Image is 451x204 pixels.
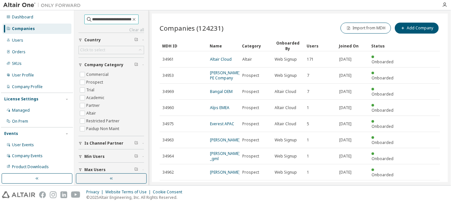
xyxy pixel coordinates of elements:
div: MDH ID [162,41,205,51]
span: Prospect [242,138,259,143]
label: Trial [86,86,96,94]
span: Onboarded [372,75,393,81]
span: [DATE] [339,73,351,78]
a: Everest APAC [210,121,234,127]
div: SKUs [12,61,22,66]
span: 34953 [163,73,174,78]
div: Joined On [339,41,366,51]
p: © 2025 Altair Engineering, Inc. All Rights Reserved. [86,195,186,200]
span: Web Signup [275,170,297,175]
span: 34969 [163,89,174,94]
label: Restricted Partner [86,117,121,125]
span: Prospect [242,105,259,110]
span: Altair Cloud [275,121,296,127]
span: [DATE] [339,154,351,159]
span: Country [84,37,101,43]
div: User Profile [12,73,34,78]
div: Managed [12,108,30,113]
span: 34962 [163,170,174,175]
a: Clear all [79,27,144,33]
span: 34960 [163,105,174,110]
span: [DATE] [339,121,351,127]
span: Onboarded [372,124,393,129]
a: [PERSON_NAME] _gml [210,151,240,161]
span: Prospect [242,73,259,78]
a: [PERSON_NAME] PE Company [210,70,240,81]
div: Cookie Consent [153,189,186,195]
span: Clear filter [134,167,138,172]
div: Users [12,38,23,43]
span: Onboarded [372,59,393,65]
span: Onboarded [372,172,393,178]
span: Min Users [84,154,105,159]
button: Import from MDH [341,23,391,34]
div: Category [242,41,269,51]
div: Onboarded By [274,40,301,51]
img: Altair One [3,2,84,8]
span: Web Signup [275,138,297,143]
span: Prospect [242,154,259,159]
span: 1 [307,170,309,175]
span: Altair [242,57,252,62]
span: 171 [307,57,314,62]
span: [DATE] [339,89,351,94]
a: [PERSON_NAME] [210,169,240,175]
label: Commercial [86,71,110,78]
span: 34961 [163,57,174,62]
span: Prospect [242,170,259,175]
button: Company Category [79,58,144,72]
span: 7 [307,73,309,78]
span: Clear filter [134,154,138,159]
span: 34964 [163,154,174,159]
div: Click to select [79,46,144,54]
button: Country [79,33,144,47]
span: [DATE] [339,138,351,143]
span: 1 [307,154,309,159]
label: Prospect [86,78,104,86]
div: Dashboard [12,15,33,20]
span: Clear filter [134,62,138,67]
div: Click to select [80,47,105,53]
span: Clear filter [134,141,138,146]
div: Product Downloads [12,164,49,169]
span: 7 [307,89,309,94]
span: [DATE] [339,170,351,175]
span: Onboarded [372,107,393,113]
div: Users [307,41,334,51]
span: Web Signup [275,154,297,159]
span: Clear filter [134,37,138,43]
button: Max Users [79,163,144,177]
div: Events [4,131,18,136]
span: Prospect [242,121,259,127]
img: linkedin.svg [60,191,67,198]
span: Altair Cloud [275,105,296,110]
button: Is Channel Partner [79,136,144,150]
div: Company Events [12,153,43,158]
div: Website Terms of Use [105,189,153,195]
span: Is Channel Partner [84,141,123,146]
label: Academic [86,94,106,102]
img: altair_logo.svg [2,191,35,198]
span: Companies (124231) [160,24,224,33]
span: [DATE] [339,57,351,62]
span: Prospect [242,89,259,94]
label: Paidup Non Maint [86,125,121,133]
div: Companies [12,26,35,31]
button: Min Users [79,149,144,164]
a: Altair Cloud [210,56,232,62]
label: Partner [86,102,101,109]
a: [PERSON_NAME] [210,137,240,143]
div: User Events [12,142,34,148]
span: 1 [307,105,309,110]
div: Privacy [86,189,105,195]
div: License Settings [4,97,38,102]
span: Onboarded [372,156,393,161]
a: Bangal OEM [210,89,233,94]
span: Onboarded [372,140,393,145]
span: 1 [307,138,309,143]
span: [DATE] [339,105,351,110]
img: youtube.svg [71,191,80,198]
div: Company Profile [12,84,43,89]
span: Company Category [84,62,123,67]
img: facebook.svg [39,191,46,198]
